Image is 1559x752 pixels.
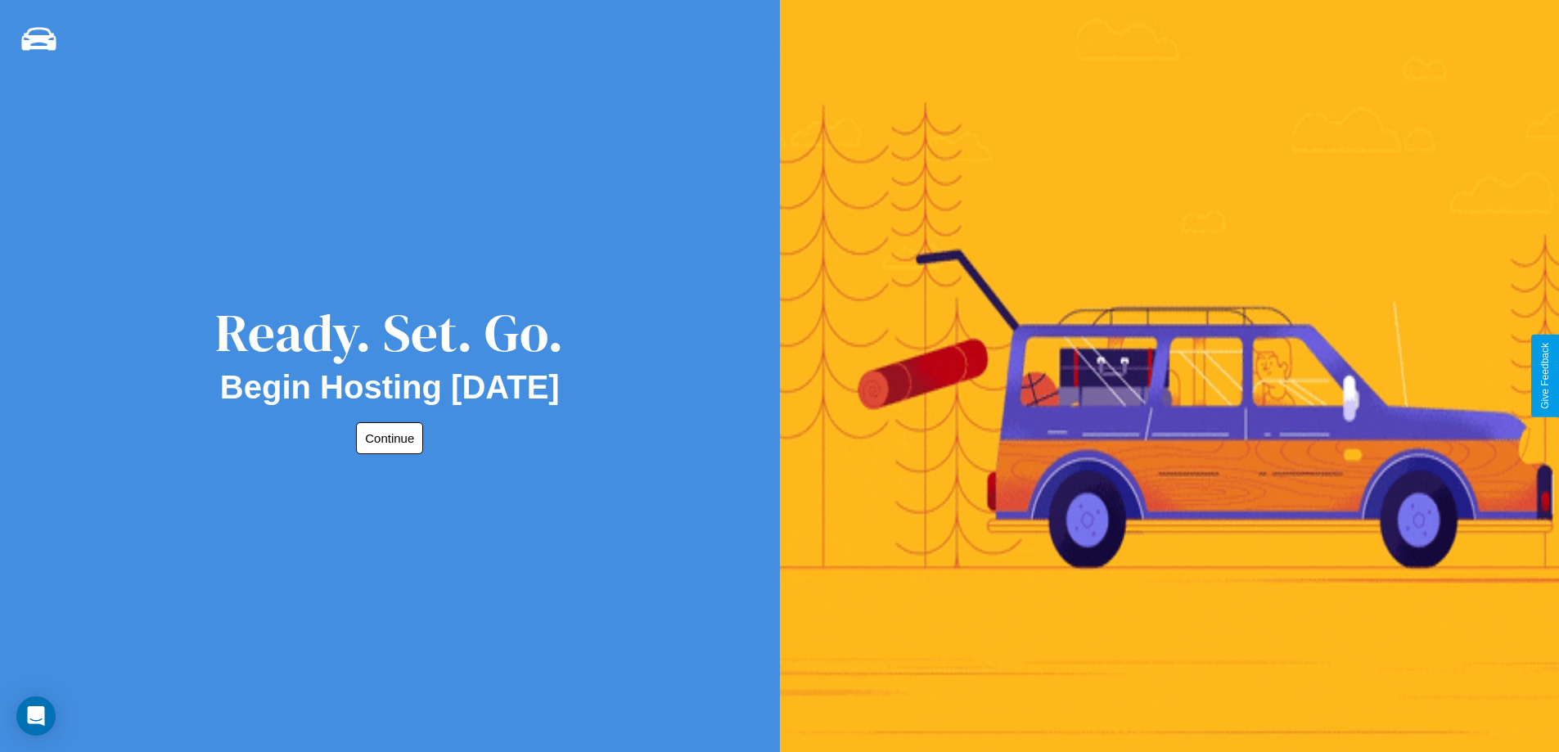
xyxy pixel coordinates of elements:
div: Ready. Set. Go. [215,296,564,369]
h2: Begin Hosting [DATE] [220,369,560,406]
div: Open Intercom Messenger [16,696,56,736]
button: Continue [356,422,423,454]
div: Give Feedback [1539,343,1551,409]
